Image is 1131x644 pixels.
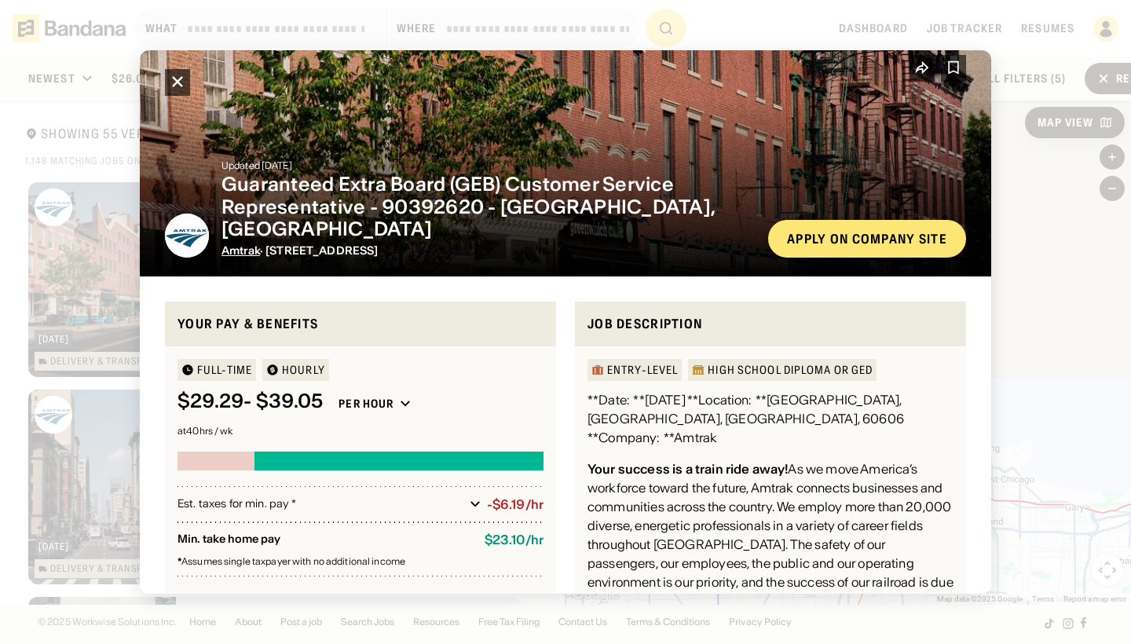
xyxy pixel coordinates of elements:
[178,532,472,547] div: Min. take home pay
[587,314,953,334] div: Job Description
[221,243,260,258] span: Amtrak
[690,593,880,609] div: Are you ready to join our team?
[587,390,953,447] div: **Date: **[DATE] **Location: **[GEOGRAPHIC_DATA], [GEOGRAPHIC_DATA], [GEOGRAPHIC_DATA], 60606 **C...
[339,397,393,411] div: Per hour
[221,244,756,258] div: · [STREET_ADDRESS]
[787,232,947,245] div: Apply on company site
[165,214,209,258] img: Amtrak logo
[178,496,463,512] div: Est. taxes for min. pay *
[485,532,544,547] div: $ 23.10 / hr
[178,390,323,413] div: $ 29.29 - $39.05
[197,364,252,375] div: Full-time
[178,426,544,436] div: at 40 hrs / wk
[607,364,678,375] div: Entry-Level
[708,364,873,375] div: High School Diploma or GED
[221,174,756,241] div: Guaranteed Extra Board (GEB) Customer Service Representative - 90392620 - [GEOGRAPHIC_DATA], [GEO...
[282,364,325,375] div: HOURLY
[587,461,788,477] div: Your success is a train ride away!
[487,497,544,512] div: -$6.19/hr
[178,557,544,566] div: Assumes single taxpayer with no additional income
[221,161,756,170] div: Updated [DATE]
[178,314,544,334] div: Your pay & benefits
